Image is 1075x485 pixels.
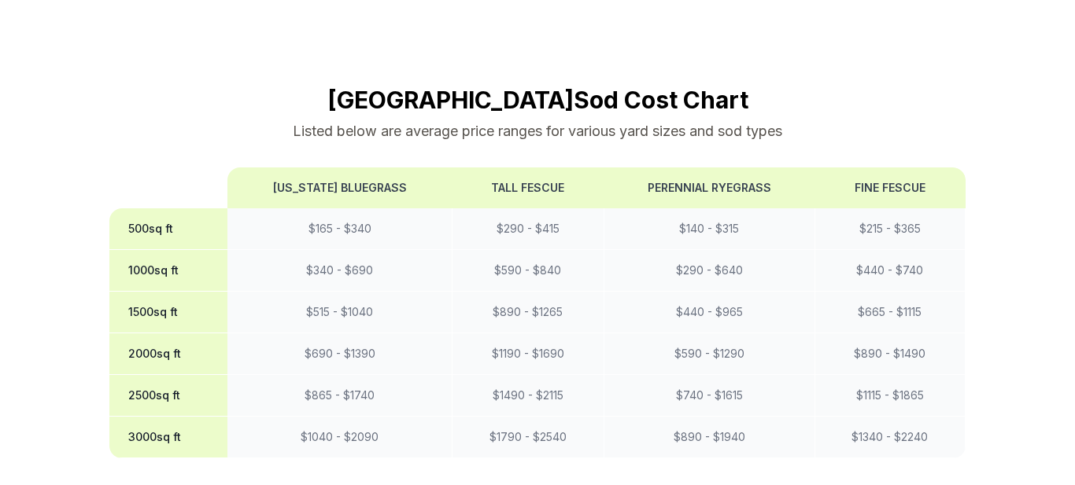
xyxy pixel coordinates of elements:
[227,417,452,458] td: $ 1040 - $ 2090
[604,208,815,250] td: $ 140 - $ 315
[109,120,966,142] p: Listed below are average price ranges for various yard sizes and sod types
[815,417,965,458] td: $ 1340 - $ 2240
[815,333,965,375] td: $ 890 - $ 1490
[815,375,965,417] td: $ 1115 - $ 1865
[604,167,815,208] th: Perennial Ryegrass
[109,86,966,114] h2: [GEOGRAPHIC_DATA] Sod Cost Chart
[227,167,452,208] th: [US_STATE] Bluegrass
[109,208,227,250] th: 500 sq ft
[604,333,815,375] td: $ 590 - $ 1290
[604,417,815,458] td: $ 890 - $ 1940
[815,167,965,208] th: Fine Fescue
[109,333,227,375] th: 2000 sq ft
[227,292,452,333] td: $ 515 - $ 1040
[109,417,227,458] th: 3000 sq ft
[453,167,604,208] th: Tall Fescue
[227,375,452,417] td: $ 865 - $ 1740
[453,208,604,250] td: $ 290 - $ 415
[604,250,815,292] td: $ 290 - $ 640
[453,250,604,292] td: $ 590 - $ 840
[109,375,227,417] th: 2500 sq ft
[453,417,604,458] td: $ 1790 - $ 2540
[109,250,227,292] th: 1000 sq ft
[453,333,604,375] td: $ 1190 - $ 1690
[227,250,452,292] td: $ 340 - $ 690
[815,208,965,250] td: $ 215 - $ 365
[109,292,227,333] th: 1500 sq ft
[604,292,815,333] td: $ 440 - $ 965
[815,250,965,292] td: $ 440 - $ 740
[453,375,604,417] td: $ 1490 - $ 2115
[227,333,452,375] td: $ 690 - $ 1390
[227,208,452,250] td: $ 165 - $ 340
[815,292,965,333] td: $ 665 - $ 1115
[453,292,604,333] td: $ 890 - $ 1265
[604,375,815,417] td: $ 740 - $ 1615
